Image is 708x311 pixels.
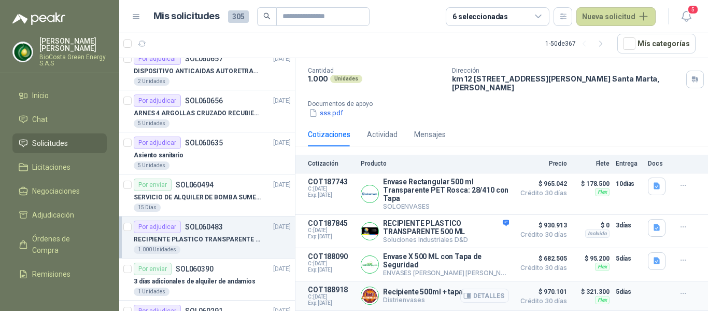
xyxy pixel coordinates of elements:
a: Por adjudicarSOL060635[DATE] Asiento sanitario5 Unidades [119,132,295,174]
a: Licitaciones [12,157,107,177]
a: Solicitudes [12,133,107,153]
div: Por enviar [134,263,172,275]
div: Unidades [330,75,362,83]
p: Flete [573,160,610,167]
p: $ 321.300 [573,286,610,298]
div: Por enviar [134,179,172,191]
div: Flex [595,296,610,304]
img: Company Logo [361,223,378,240]
button: Nueva solicitud [576,7,656,26]
p: [DATE] [273,222,291,232]
span: Crédito 30 días [515,298,567,304]
a: Remisiones [12,264,107,284]
p: RECIPIENTE PLASTICO TRANSPARENTE 500 ML [134,235,263,245]
p: BioCosta Green Energy S.A.S [39,54,107,66]
span: Crédito 30 días [515,190,567,196]
img: Company Logo [361,287,378,304]
p: Asiento sanitario [134,151,183,160]
p: COT188090 [308,252,355,261]
p: Entrega [616,160,642,167]
a: Por adjudicarSOL060657[DATE] DISPOSITIVO ANTICAIDAS AUTORETRACTIL2 Unidades [119,48,295,90]
span: search [263,12,271,20]
span: C: [DATE] [308,261,355,267]
p: SOL060635 [185,139,223,146]
div: 5 Unidades [134,161,169,170]
button: 5 [677,7,696,26]
span: 305 [228,10,249,23]
p: DISPOSITIVO ANTICAIDAS AUTORETRACTIL [134,66,263,76]
p: SOL060656 [185,97,223,104]
p: Documentos de apoyo [308,100,704,107]
div: Por adjudicar [134,52,181,65]
span: Adjudicación [32,209,74,221]
p: ENVASES [PERSON_NAME] [PERSON_NAME] [383,269,509,277]
span: Órdenes de Compra [32,233,97,256]
span: Licitaciones [32,161,70,173]
div: 5 Unidades [134,119,169,128]
button: Mís categorías [617,34,696,53]
span: Exp: [DATE] [308,267,355,273]
h1: Mis solicitudes [153,9,220,24]
a: Negociaciones [12,181,107,201]
a: Por enviarSOL060390[DATE] 3 días adicionales de alquiler de andamios1 Unidades [119,259,295,301]
p: $ 95.200 [573,252,610,265]
p: SOL060657 [185,55,223,62]
p: [DATE] [273,264,291,274]
div: Flex [595,188,610,196]
span: $ 970.101 [515,286,567,298]
span: $ 930.913 [515,219,567,232]
a: Chat [12,110,107,129]
p: $ 178.500 [573,178,610,190]
span: $ 682.505 [515,252,567,265]
img: Logo peakr [12,12,65,25]
div: Actividad [367,129,398,140]
div: 1.000 Unidades [134,246,180,254]
p: Envase X 500 ML con Tapa de Seguridad [383,252,509,269]
div: Flex [595,263,610,271]
p: [DATE] [273,96,291,106]
p: SOL060390 [176,265,214,273]
div: 1 - 50 de 367 [545,35,609,52]
div: Mensajes [414,129,446,140]
span: $ 965.042 [515,178,567,190]
p: [PERSON_NAME] [PERSON_NAME] [39,37,107,52]
p: 3 días adicionales de alquiler de andamios [134,277,256,287]
p: Cantidad [308,67,444,74]
span: 5 [687,5,699,15]
span: Exp: [DATE] [308,192,355,198]
p: [DATE] [273,180,291,190]
div: Por adjudicar [134,221,181,233]
p: SOLOENVASES [383,202,509,210]
p: [DATE] [273,138,291,148]
p: Docs [648,160,669,167]
p: 5 días [616,252,642,265]
div: Por adjudicar [134,137,181,149]
p: SOL060494 [176,181,214,188]
div: 6 seleccionadas [452,11,508,22]
span: C: [DATE] [308,186,355,192]
p: Precio [515,160,567,167]
p: Recipiente 500ml + tapa [383,288,463,296]
a: Por adjudicarSOL060483[DATE] RECIPIENTE PLASTICO TRANSPARENTE 500 ML1.000 Unidades [119,217,295,259]
p: 5 días [616,286,642,298]
p: Soluciones Industriales D&D [383,236,509,244]
span: Negociaciones [32,185,80,197]
span: Exp: [DATE] [308,234,355,240]
img: Company Logo [361,185,378,202]
a: Por enviarSOL060494[DATE] SERVICIO DE ALQUILER DE BOMBA SUMERGIBLE DE 1 HP15 Días [119,174,295,217]
p: ARNES 4 ARGOLLAS CRUZADO RECUBIERTO PVC [134,109,263,118]
a: Por adjudicarSOL060656[DATE] ARNES 4 ARGOLLAS CRUZADO RECUBIERTO PVC5 Unidades [119,90,295,132]
a: Adjudicación [12,205,107,225]
p: $ 0 [573,219,610,232]
p: Cotización [308,160,355,167]
p: SERVICIO DE ALQUILER DE BOMBA SUMERGIBLE DE 1 HP [134,193,263,202]
a: Inicio [12,86,107,105]
span: C: [DATE] [308,294,355,300]
p: Distrienvases [383,296,463,304]
p: RECIPIENTE PLASTICO TRANSPARENTE 500 ML [383,219,509,236]
p: COT187845 [308,219,355,227]
div: Por adjudicar [134,94,181,107]
div: Cotizaciones [308,129,350,140]
p: Envase Rectangular 500 ml Transparente PET Rosca: 28/410 con Tapa [383,178,509,202]
img: Company Logo [361,256,378,273]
